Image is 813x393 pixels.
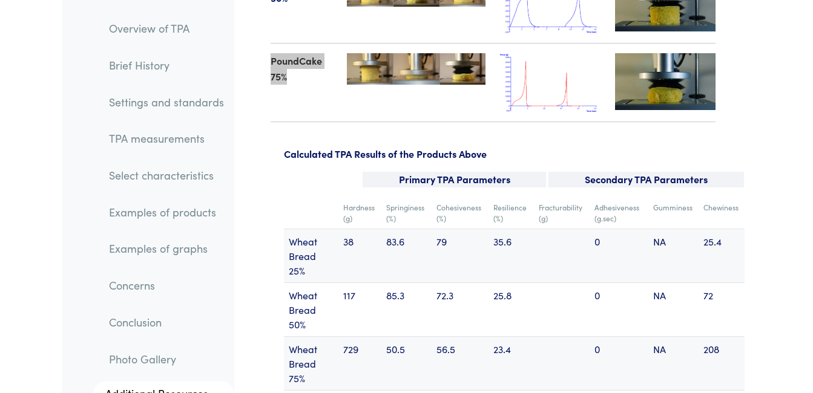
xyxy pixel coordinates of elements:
[363,172,546,187] p: Primary TPA Parameters
[338,229,382,282] td: 38
[99,345,234,372] a: Photo Gallery
[590,282,648,336] td: 0
[99,308,234,336] a: Conclusion
[99,161,234,189] a: Select characteristics
[99,15,234,42] a: Overview of TPA
[381,336,432,390] td: 50.5
[648,282,699,336] td: NA
[699,336,745,390] td: 208
[432,197,489,229] td: Cohesiveness (%)
[590,229,648,282] td: 0
[99,88,234,115] a: Settings and standards
[534,197,590,229] td: Fracturability (g)
[648,336,699,390] td: NA
[590,197,648,229] td: Adhesiveness (g.sec)
[699,229,745,282] td: 25.4
[699,197,745,229] td: Chewiness
[99,271,234,299] a: Concerns
[432,229,489,282] td: 79
[99,235,234,262] a: Examples of graphs
[590,336,648,390] td: 0
[284,282,338,336] td: Wheat Bread 50%
[489,229,534,282] td: 35.6
[432,336,489,390] td: 56.5
[615,53,716,109] img: poundcake-videotn-75.jpg
[99,51,234,79] a: Brief History
[284,336,338,390] td: Wheat Bread 75%
[432,282,489,336] td: 72.3
[381,197,432,229] td: Springiness (%)
[338,197,382,229] td: Hardness (g)
[699,282,745,336] td: 72
[99,198,234,226] a: Examples of products
[381,229,432,282] td: 83.6
[338,282,382,336] td: 117
[271,53,333,84] p: PoundCake 75%
[338,336,382,390] td: 729
[648,197,699,229] td: Gumminess
[99,125,234,152] a: TPA measurements
[489,282,534,336] td: 25.8
[489,197,534,229] td: Resilience (%)
[381,282,432,336] td: 85.3
[548,172,744,187] p: Secondary TPA Parameters
[284,146,745,162] p: Calculated TPA Results of the Products Above
[500,53,601,112] img: poundcake_tpa_75.png
[648,229,699,282] td: NA
[489,336,534,390] td: 23.4
[347,53,485,85] img: poundcake-75-123-tpa.jpg
[284,229,338,282] td: Wheat Bread 25%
